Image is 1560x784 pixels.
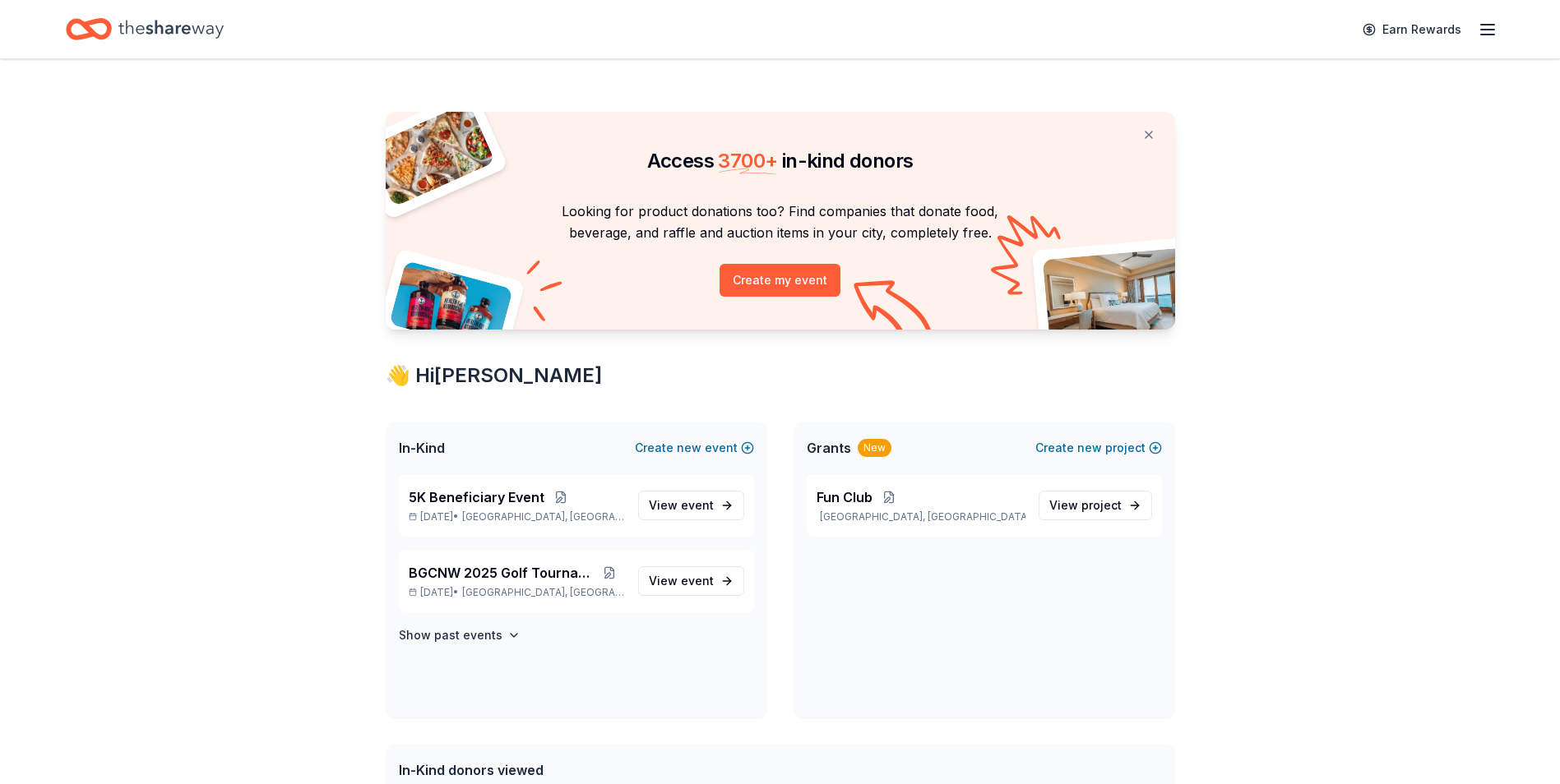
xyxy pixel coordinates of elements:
[718,149,777,173] span: 3700 +
[399,625,521,645] button: Show past events
[635,438,754,458] button: Createnewevent
[854,280,936,342] img: Curvy arrow
[858,439,891,457] div: New
[1049,496,1122,515] span: View
[638,491,744,520] a: View event
[647,149,914,173] span: Access in-kind donors
[409,563,595,583] span: BGCNW 2025 Golf Tournament
[399,438,445,458] span: In-Kind
[649,496,714,515] span: View
[405,201,1155,244] p: Looking for product donations too? Find companies that donate food, beverage, and raffle and auct...
[817,510,1025,523] p: [GEOGRAPHIC_DATA], [GEOGRAPHIC_DATA]
[1353,15,1471,44] a: Earn Rewards
[462,586,624,599] span: [GEOGRAPHIC_DATA], [GEOGRAPHIC_DATA]
[681,574,714,588] span: event
[409,510,625,523] p: [DATE] •
[462,510,624,523] span: [GEOGRAPHIC_DATA], [GEOGRAPHIC_DATA]
[720,264,840,297] button: Create my event
[649,571,714,591] span: View
[817,487,873,507] span: Fun Club
[367,102,495,207] img: Pizza
[681,498,714,512] span: event
[399,760,769,780] div: In-Kind donors viewed
[1077,438,1102,458] span: new
[399,625,502,645] h4: Show past events
[1035,438,1162,458] button: Createnewproject
[66,10,224,48] a: Home
[677,438,701,458] span: new
[409,586,625,599] p: [DATE] •
[386,362,1175,389] div: 👋 Hi [PERSON_NAME]
[1039,491,1152,520] a: View project
[409,487,544,507] span: 5K Beneficiary Event
[807,438,851,458] span: Grants
[1081,498,1122,512] span: project
[638,566,744,596] a: View event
